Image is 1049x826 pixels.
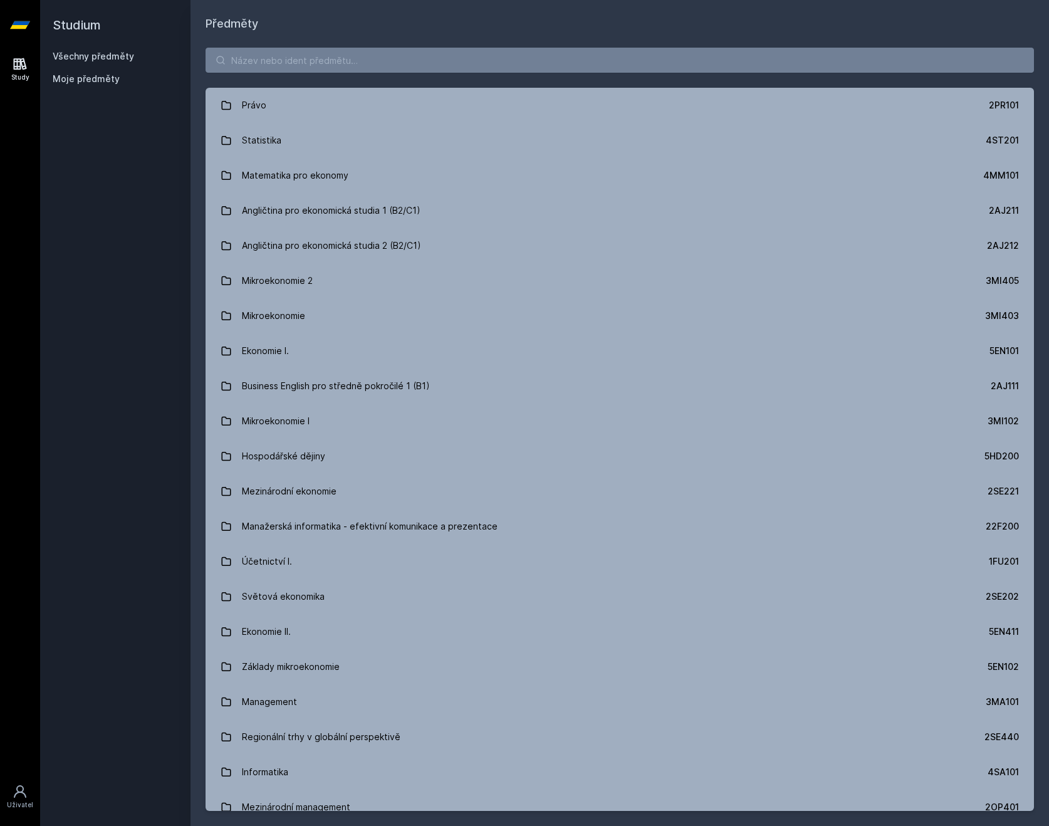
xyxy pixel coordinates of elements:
[984,450,1019,463] div: 5HD200
[206,404,1034,439] a: Mikroekonomie I 3MI102
[206,474,1034,509] a: Mezinárodní ekonomie 2SE221
[206,755,1034,790] a: Informatika 4SA101
[206,509,1034,544] a: Manažerská informatika - efektivní komunikace a prezentace 22F200
[11,73,29,82] div: Study
[988,415,1019,427] div: 3MI102
[989,345,1019,357] div: 5EN101
[242,93,266,118] div: Právo
[242,338,289,363] div: Ekonomie I.
[991,380,1019,392] div: 2AJ111
[3,778,38,816] a: Uživatel
[206,15,1034,33] h1: Předměty
[989,625,1019,638] div: 5EN411
[985,801,1019,813] div: 2OP401
[986,590,1019,603] div: 2SE202
[206,193,1034,228] a: Angličtina pro ekonomická studia 1 (B2/C1) 2AJ211
[7,800,33,810] div: Uživatel
[242,233,421,258] div: Angličtina pro ekonomická studia 2 (B2/C1)
[206,369,1034,404] a: Business English pro středně pokročilé 1 (B1) 2AJ111
[242,760,288,785] div: Informatika
[206,298,1034,333] a: Mikroekonomie 3MI403
[242,409,310,434] div: Mikroekonomie I
[242,163,348,188] div: Matematika pro ekonomy
[987,239,1019,252] div: 2AJ212
[989,204,1019,217] div: 2AJ211
[983,169,1019,182] div: 4MM101
[989,555,1019,568] div: 1FU201
[3,50,38,88] a: Study
[206,684,1034,719] a: Management 3MA101
[985,310,1019,322] div: 3MI403
[206,228,1034,263] a: Angličtina pro ekonomická studia 2 (B2/C1) 2AJ212
[206,614,1034,649] a: Ekonomie II. 5EN411
[988,661,1019,673] div: 5EN102
[242,619,291,644] div: Ekonomie II.
[53,73,120,85] span: Moje předměty
[242,198,420,223] div: Angličtina pro ekonomická studia 1 (B2/C1)
[242,128,281,153] div: Statistika
[242,303,305,328] div: Mikroekonomie
[988,485,1019,498] div: 2SE221
[242,268,313,293] div: Mikroekonomie 2
[242,724,400,750] div: Regionální trhy v globální perspektivě
[206,544,1034,579] a: Účetnictví I. 1FU201
[242,795,350,820] div: Mezinárodní management
[206,263,1034,298] a: Mikroekonomie 2 3MI405
[53,51,134,61] a: Všechny předměty
[206,439,1034,474] a: Hospodářské dějiny 5HD200
[986,134,1019,147] div: 4ST201
[986,696,1019,708] div: 3MA101
[242,444,325,469] div: Hospodářské dějiny
[206,649,1034,684] a: Základy mikroekonomie 5EN102
[242,514,498,539] div: Manažerská informatika - efektivní komunikace a prezentace
[206,48,1034,73] input: Název nebo ident předmětu…
[989,99,1019,112] div: 2PR101
[242,654,340,679] div: Základy mikroekonomie
[206,123,1034,158] a: Statistika 4ST201
[242,584,325,609] div: Světová ekonomika
[206,579,1034,614] a: Světová ekonomika 2SE202
[242,689,297,714] div: Management
[206,719,1034,755] a: Regionální trhy v globální perspektivě 2SE440
[988,766,1019,778] div: 4SA101
[206,333,1034,369] a: Ekonomie I. 5EN101
[986,520,1019,533] div: 22F200
[242,479,337,504] div: Mezinárodní ekonomie
[206,790,1034,825] a: Mezinárodní management 2OP401
[242,549,292,574] div: Účetnictví I.
[984,731,1019,743] div: 2SE440
[986,274,1019,287] div: 3MI405
[242,374,430,399] div: Business English pro středně pokročilé 1 (B1)
[206,88,1034,123] a: Právo 2PR101
[206,158,1034,193] a: Matematika pro ekonomy 4MM101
